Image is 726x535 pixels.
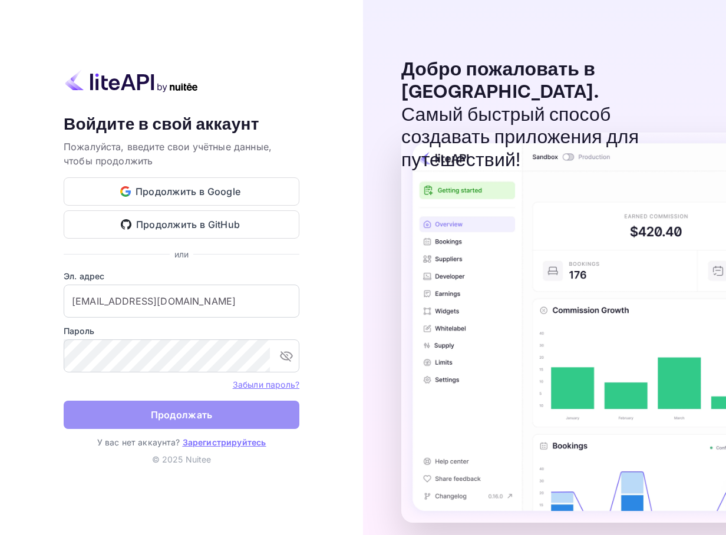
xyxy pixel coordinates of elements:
ya-tr-span: Продолжать [151,407,213,423]
ya-tr-span: Добро пожаловать в [GEOGRAPHIC_DATA]. [401,58,599,104]
a: Забыли пароль? [233,378,299,390]
input: Введите свой адрес электронной почты [64,285,299,318]
ya-tr-span: У вас нет аккаунта? [97,437,180,447]
img: liteapi [64,70,199,93]
ya-tr-span: Продолжить в GitHub [136,217,240,233]
button: переключить видимость пароля [275,344,298,368]
button: Продолжить в GitHub [64,210,299,239]
ya-tr-span: Пожалуйста, введите свои учётные данные, чтобы продолжить [64,141,272,167]
ya-tr-span: © 2025 Nuitee [152,454,212,464]
button: Продолжить в Google [64,177,299,206]
ya-tr-span: Продолжить в Google [136,184,241,200]
a: Зарегистрируйтесь [183,437,266,447]
ya-tr-span: Забыли пароль? [233,379,299,389]
ya-tr-span: или [174,249,189,259]
ya-tr-span: Войдите в свой аккаунт [64,114,259,136]
ya-tr-span: Эл. адрес [64,271,104,281]
button: Продолжать [64,401,299,429]
ya-tr-span: Пароль [64,326,94,336]
ya-tr-span: Самый быстрый способ создавать приложения для путешествий! [401,103,639,173]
